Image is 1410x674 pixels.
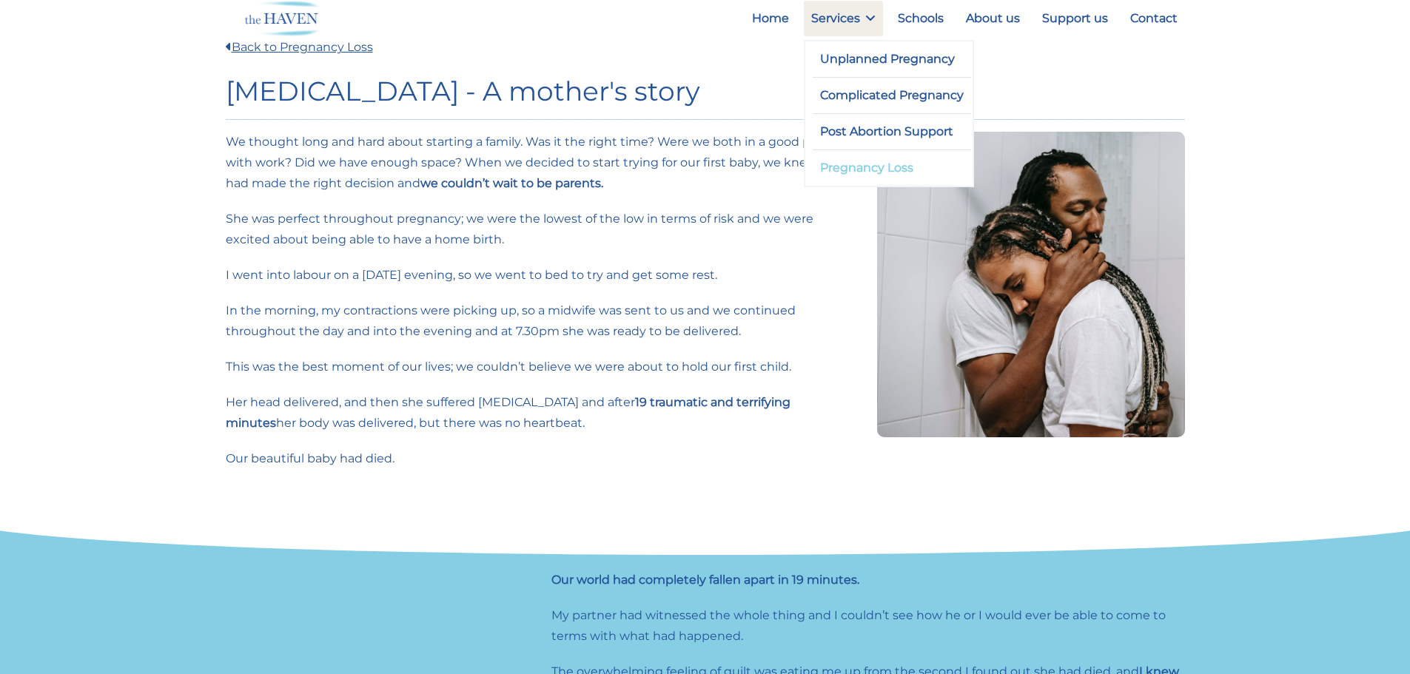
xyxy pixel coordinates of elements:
[551,605,1185,647] p: My partner had witnessed the whole thing and I couldn’t see how he or I would ever be able to com...
[813,150,972,186] a: Pregnancy Loss
[804,1,883,36] a: Services
[745,1,796,36] a: Home
[226,40,373,54] a: Back to Pregnancy Loss
[226,265,859,286] p: I went into labour on a [DATE] evening, so we went to bed to try and get some rest.
[226,392,859,434] p: Her head delivered, and then she suffered [MEDICAL_DATA] and after her body was delivered, but th...
[226,132,859,194] p: We thought long and hard about starting a family. Was it the right time? Were we both in a good p...
[1123,1,1185,36] a: Contact
[226,357,859,377] p: This was the best moment of our lives; we couldn’t believe we were about to hold our first child.
[551,573,859,587] strong: Our world had completely fallen apart in 19 minutes.
[813,78,972,113] a: Complicated Pregnancy
[226,448,859,469] p: Our beautiful baby had died.
[1035,1,1115,36] a: Support us
[877,132,1185,437] img: Photo of a wistful mother and father hugging
[226,300,859,342] p: In the morning, my contractions were picking up, so a midwife was sent to us and we continued thr...
[226,209,859,250] p: She was perfect throughout pregnancy; we were the lowest of the low in terms of risk and we were ...
[813,41,972,77] a: Unplanned Pregnancy
[813,114,972,149] a: Post Abortion Support
[959,1,1027,36] a: About us
[226,75,1185,107] h1: [MEDICAL_DATA] - A mother's story
[890,1,951,36] a: Schools
[420,176,603,190] strong: we couldn’t wait to be parents.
